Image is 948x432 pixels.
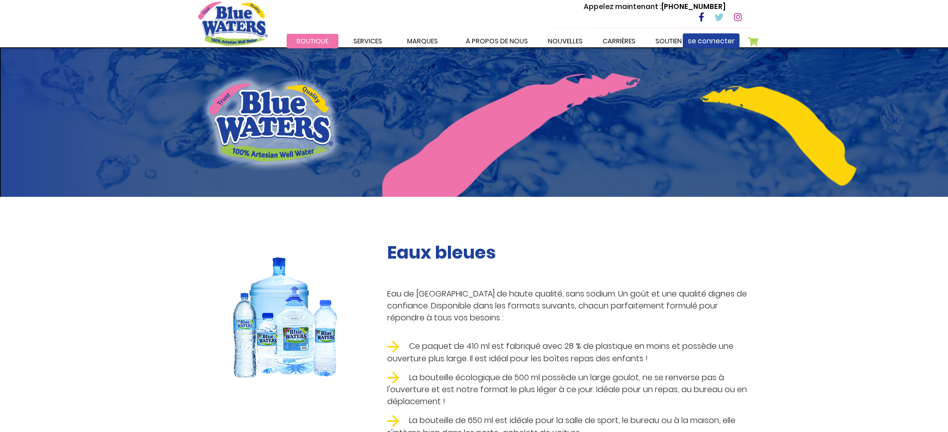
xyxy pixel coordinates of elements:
[548,36,583,46] font: Nouvelles
[645,34,692,48] a: soutien
[387,340,734,364] font: Ce paquet de 410 ml est fabriqué avec 28 % de plastique en moins et possède une ouverture plus la...
[584,1,661,11] font: Appelez maintenant :
[655,36,682,46] font: soutien
[387,288,747,323] font: Eau de [GEOGRAPHIC_DATA] de haute qualité, sans sodium. Un goût et une qualité dignes de confianc...
[661,1,726,11] font: [PHONE_NUMBER]
[683,33,739,48] a: se connecter
[603,36,635,46] font: carrières
[297,36,328,46] font: Boutique
[593,34,645,48] a: carrières
[198,1,268,45] a: store logo
[456,34,538,48] a: à propos de nous
[688,36,735,46] font: se connecter
[387,372,747,408] font: La bouteille écologique de 500 ml possède un large goulot, ne se renverse pas à l'ouverture et es...
[387,240,496,265] font: Eaux bleues
[466,36,528,46] font: à propos de nous
[407,36,438,46] font: Marques
[353,36,382,46] font: Services
[538,34,593,48] a: Nouvelles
